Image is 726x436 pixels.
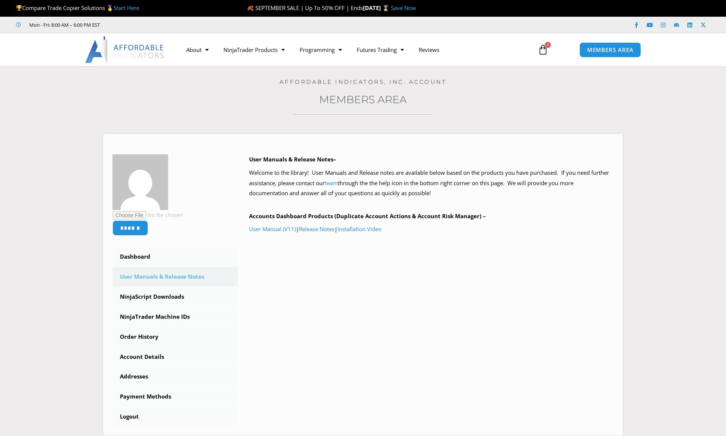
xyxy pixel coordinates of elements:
[391,4,416,12] a: Save Now
[319,93,407,106] a: Members Area
[249,212,486,220] b: Accounts Dashboard Products (Duplicate Account Actions & Account Risk Manager) –
[249,155,336,163] b: User Manuals & Release Notes–
[112,154,168,210] img: c1516005d8ed573649eda44635b6ef30f1baa517a775821c9ba89944c2dcc619
[527,39,559,60] a: 0
[112,307,238,327] a: NinjaTrader Machine IDs
[249,168,614,199] p: Welcome to the library! User Manuals and Release notes are available below based on the products ...
[112,247,238,266] a: Dashboard
[112,367,238,386] a: Addresses
[112,347,238,367] a: Account Details
[27,20,100,29] span: Mon - Fri: 8:00 AM – 6:00 PM EST
[112,327,238,347] a: Order History
[325,179,338,187] a: team
[112,287,238,306] a: NinjaScript Downloads
[85,36,165,63] img: LogoAI | Affordable Indicators – NinjaTrader
[179,41,216,58] a: About
[279,78,447,85] a: Affordable Indicators, Inc. Account
[411,41,447,58] a: Reviews
[337,225,382,233] a: Installation Video
[249,225,296,233] a: User Manual (V11)
[299,225,334,233] a: Release Notes
[292,41,349,58] a: Programming
[363,4,391,12] strong: [DATE] ⌛
[216,41,292,58] a: NinjaTrader Products
[112,247,238,426] nav: Account pages
[110,21,222,29] iframe: Customer reviews powered by Trustpilot
[349,41,411,58] a: Futures Trading
[112,407,238,426] a: Logout
[179,41,529,58] nav: Menu
[579,42,641,58] a: MEMBERS AREA
[545,42,551,48] span: 0
[16,5,22,11] img: 🏆
[112,387,238,406] a: Payment Methods
[249,224,614,235] p: | |
[16,4,139,12] span: Compare Trade Copier Solutions 🥇
[247,4,363,12] span: 🍂 SEPTEMBER SALE | Up To 50% OFF | Ends
[114,4,139,12] a: Start Here
[587,47,634,53] span: MEMBERS AREA
[112,267,238,286] a: User Manuals & Release Notes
